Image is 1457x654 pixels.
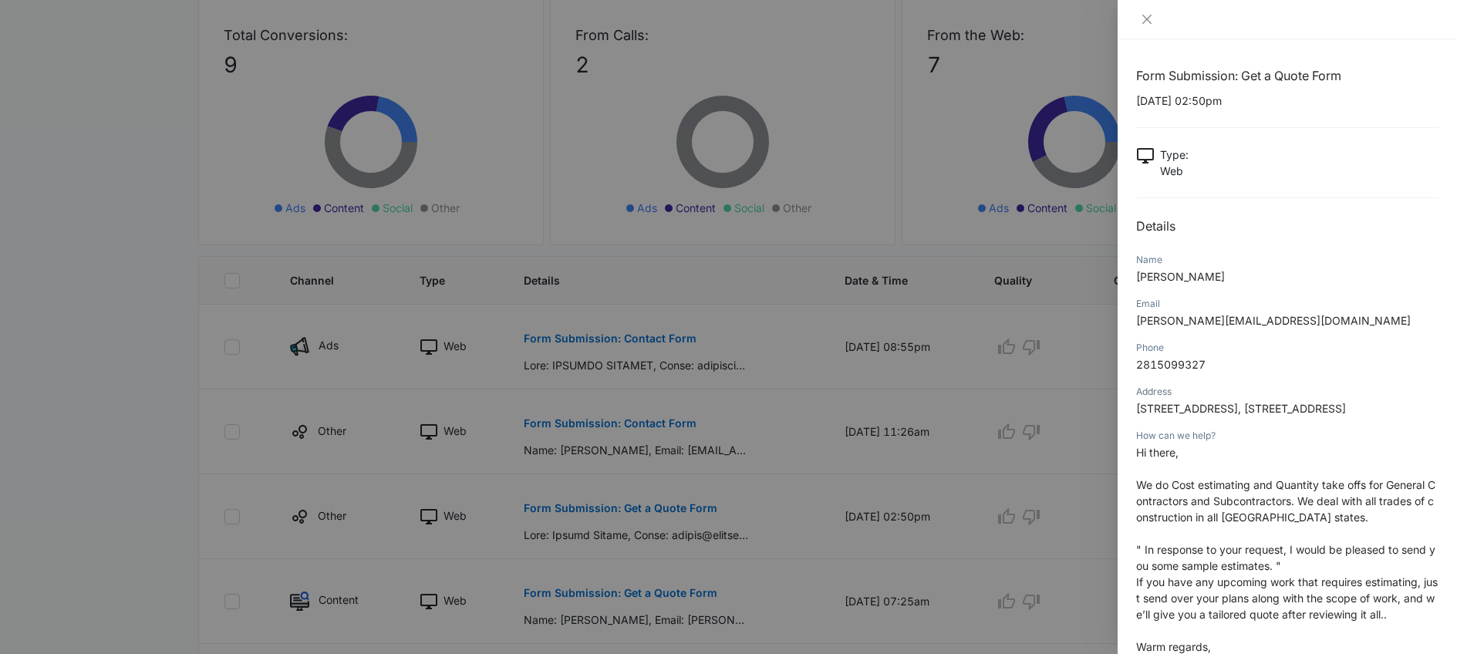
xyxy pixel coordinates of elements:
span: Warm regards, [1136,640,1211,653]
span: close [1141,13,1153,25]
span: [STREET_ADDRESS], [STREET_ADDRESS] [1136,402,1346,415]
div: Phone [1136,341,1438,355]
span: We do Cost estimating and Quantity take offs for General Contractors and Subcontractors. We deal ... [1136,478,1435,524]
h2: Details [1136,217,1438,235]
span: 2815099327 [1136,358,1206,371]
div: Email [1136,297,1438,311]
h1: Form Submission: Get a Quote Form [1136,66,1438,85]
span: [PERSON_NAME] [1136,270,1225,283]
span: If you have any upcoming work that requires estimating, just send over your plans along with the ... [1136,575,1438,621]
p: Web [1160,163,1189,179]
div: Address [1136,385,1438,399]
span: Hi there, [1136,446,1179,459]
span: [PERSON_NAME][EMAIL_ADDRESS][DOMAIN_NAME] [1136,314,1411,327]
p: [DATE] 02:50pm [1136,93,1438,109]
p: Type : [1160,147,1189,163]
div: How can we help? [1136,429,1438,443]
div: Name [1136,253,1438,267]
button: Close [1136,12,1158,26]
span: " In response to your request, I would be pleased to send you some sample estimates. " [1136,543,1435,572]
